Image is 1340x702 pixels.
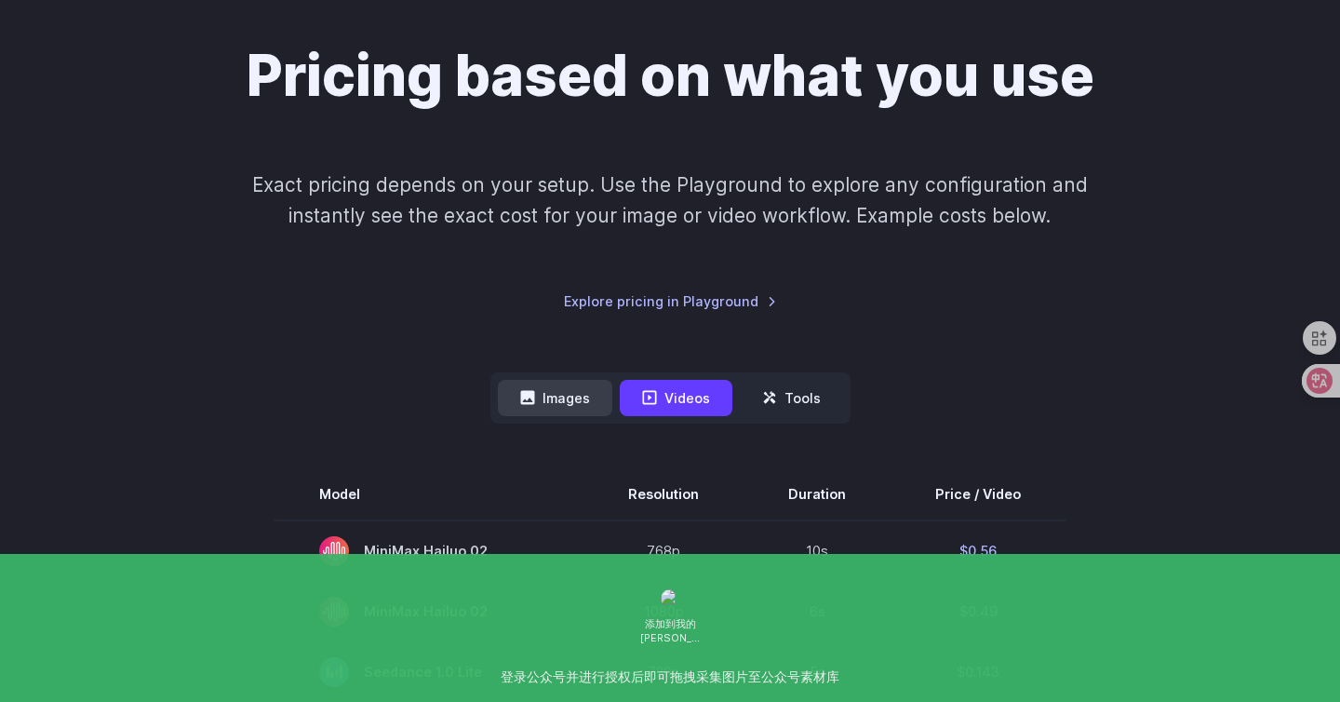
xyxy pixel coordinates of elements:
[891,520,1065,582] td: $0.56
[319,536,539,566] span: MiniMax Hailuo 02
[583,468,744,520] th: Resolution
[744,520,891,582] td: 10s
[891,468,1065,520] th: Price / Video
[744,468,891,520] th: Duration
[498,380,612,416] button: Images
[583,520,744,582] td: 768p
[620,380,732,416] button: Videos
[247,42,1094,110] h1: Pricing based on what you use
[217,169,1123,232] p: Exact pricing depends on your setup. Use the Playground to explore any configuration and instantl...
[740,380,843,416] button: Tools
[275,468,583,520] th: Model
[564,290,777,312] a: Explore pricing in Playground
